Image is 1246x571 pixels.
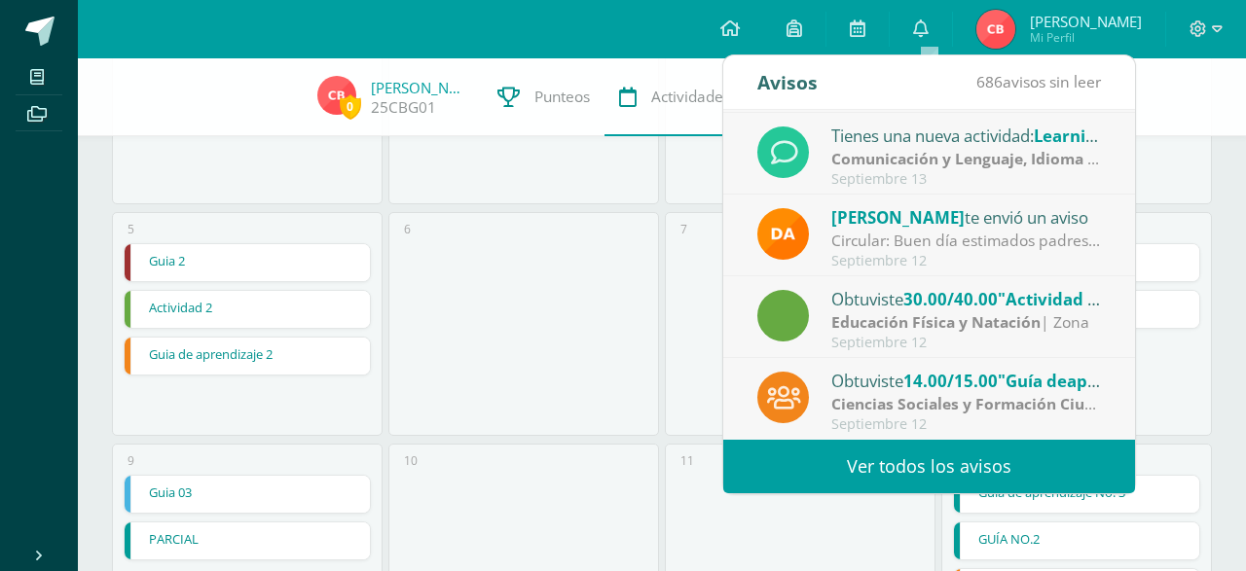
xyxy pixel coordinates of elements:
div: Tienes una nueva actividad: [831,123,1102,148]
span: Learning guide 2 [1034,125,1167,147]
a: Punteos [483,58,605,136]
div: Guia 03 | Tarea [124,475,370,514]
span: Mi Perfil [1030,29,1142,46]
div: 10 [404,452,418,469]
a: Actividad 2 [125,291,369,328]
div: GUÍA NO.2 | Tarea [953,521,1199,560]
img: 1ec1b941aefef00596a2ebc9ebadf11b.png [976,10,1015,49]
a: Actividades [605,58,745,136]
img: f9d34ca01e392badc01b6cd8c48cabbd.png [757,208,809,260]
span: 686 [976,71,1003,92]
span: 14.00/15.00 [903,370,998,392]
span: [PERSON_NAME] [1030,12,1142,31]
div: | Zona [831,393,1102,415]
div: Septiembre 12 [831,253,1102,269]
span: Punteos [534,87,590,107]
div: Circular: Buen día estimados padres de familia, por este medio les envío un cordial saludo. El mo... [831,230,1102,252]
div: 11 [680,452,694,469]
div: Obtuviste en [831,368,1102,393]
div: | Zona [831,148,1102,170]
div: Obtuviste en [831,286,1102,311]
img: 1ec1b941aefef00596a2ebc9ebadf11b.png [317,76,356,115]
a: Guia de aprendizaje 2 [125,338,369,375]
a: 25CBG01 [371,97,436,118]
span: 0 [340,94,361,119]
span: "Actividad 5" [998,288,1105,310]
strong: Comunicación y Lenguaje, Idioma Extranjero Inglés [831,148,1216,169]
span: Actividades [651,87,730,107]
strong: Educación Física y Natación [831,311,1041,333]
div: Guia 2 | Tarea [124,243,370,282]
div: 9 [128,452,134,469]
a: PARCIAL [125,522,369,559]
div: Actividad 2 | Tarea [124,290,370,329]
span: [PERSON_NAME] [831,206,965,229]
span: "Guía deaprendizaje 3" [998,370,1185,392]
a: GUÍA NO.2 [954,522,1198,559]
a: Guia 03 [125,476,369,513]
a: Ver todos los avisos [723,440,1135,493]
div: PARCIAL | Tarea [124,521,370,560]
div: Septiembre 12 [831,416,1102,433]
div: 6 [404,221,411,237]
div: 5 [128,221,134,237]
a: Guia 2 [125,244,369,281]
div: Guía de aprendizaje No. 3 | Tarea [953,475,1199,514]
div: 7 [680,221,687,237]
a: [PERSON_NAME] [371,78,468,97]
div: | Zona [831,311,1102,334]
div: Guia de aprendizaje 2 | Tarea [124,337,370,375]
div: Septiembre 12 [831,335,1102,351]
a: Guía de aprendizaje No. 3 [954,476,1198,513]
span: 30.00/40.00 [903,288,998,310]
div: Avisos [757,55,818,109]
span: avisos sin leer [976,71,1101,92]
div: te envió un aviso [831,204,1102,230]
div: Septiembre 13 [831,171,1102,188]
